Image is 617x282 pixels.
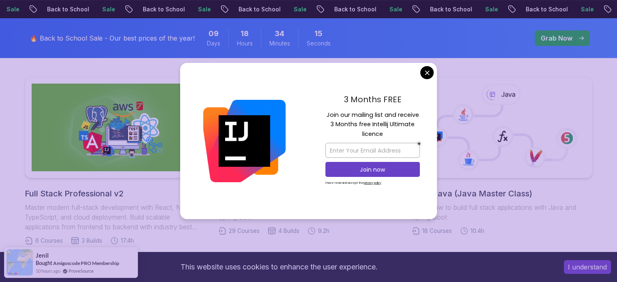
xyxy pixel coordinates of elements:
span: Days [207,39,220,47]
p: Back to School [517,5,572,13]
span: 9 Days [209,28,219,39]
span: Seconds [307,39,331,47]
span: 4 Builds [278,227,299,235]
a: Amigoscode PRO Membership [53,260,119,266]
img: Full Stack Professional v2 [32,84,198,171]
p: Master modern full-stack development with React, Node.js, TypeScript, and cloud deployment. Build... [25,202,205,232]
a: Core Java (Java Master Class)Learn how to build full stack applications with Java and Spring Boot... [412,77,592,235]
span: 9.2h [318,227,329,235]
a: Full Stack Professional v2Full Stack Professional v2Master modern full-stack development with Rea... [25,77,205,245]
p: Grab Now [541,33,572,43]
span: 18 Hours [241,28,249,39]
div: This website uses cookies to enhance the user experience. [6,258,552,276]
a: ProveSource [69,267,94,274]
span: 10 hours ago [36,267,60,274]
span: Bought [36,260,52,266]
p: Sale [477,5,503,13]
p: Sale [189,5,215,13]
button: Accept cookies [564,260,611,274]
p: Back to School [421,5,477,13]
span: 3 Builds [82,237,102,245]
p: 🔥 Back to School Sale - Our best prices of the year! [30,33,195,43]
p: Sale [381,5,407,13]
span: 17.4h [121,237,134,245]
p: Sale [285,5,311,13]
p: Back to School [326,5,381,13]
span: 10.4h [471,227,484,235]
p: Sale [94,5,120,13]
span: 29 Courses [229,227,260,235]
p: Learn how to build full stack applications with Java and Spring Boot [412,202,592,222]
span: Minutes [269,39,290,47]
span: Jenil [36,252,49,259]
span: 18 Courses [422,227,452,235]
span: 15 Seconds [314,28,322,39]
p: Back to School [134,5,189,13]
img: provesource social proof notification image [6,249,33,276]
span: Hours [237,39,253,47]
span: 6 Courses [35,237,63,245]
p: Back to School [39,5,94,13]
h2: Core Java (Java Master Class) [412,188,592,199]
h2: Full Stack Professional v2 [25,188,205,199]
p: Back to School [230,5,285,13]
span: 34 Minutes [275,28,284,39]
p: Sale [572,5,598,13]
